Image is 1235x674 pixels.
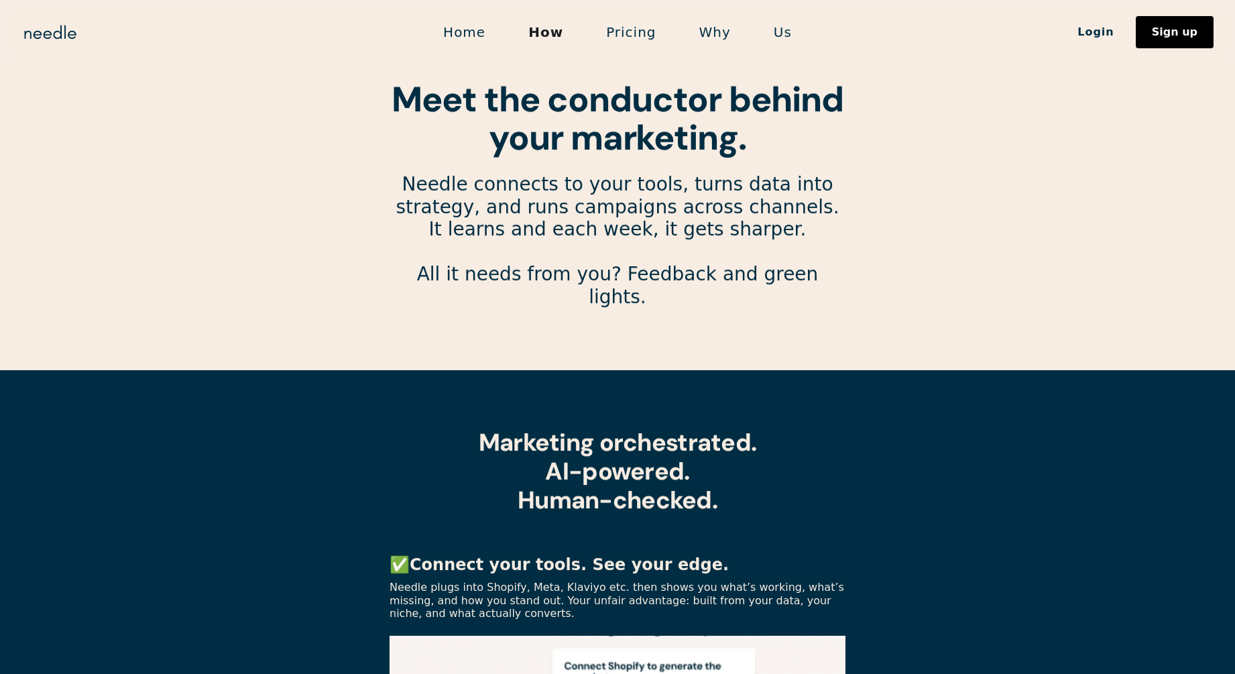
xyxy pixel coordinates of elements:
p: ✅ [390,555,845,575]
strong: Marketing orchestrated. AI-powered. Human-checked. [479,427,756,516]
a: Pricing [585,18,677,46]
a: Home [422,18,507,46]
p: Needle connects to your tools, turns data into strategy, and runs campaigns across channels. It l... [390,173,845,331]
strong: Connect your tools. See your edge. [410,555,729,574]
a: How [507,18,585,46]
a: Why [678,18,752,46]
a: Sign up [1136,16,1214,48]
p: Needle plugs into Shopify, Meta, Klaviyo etc. then shows you what’s working, what’s missing, and ... [390,581,845,620]
a: Login [1056,21,1136,44]
strong: Meet the conductor behind your marketing. [392,76,843,160]
div: Sign up [1152,27,1197,38]
a: Us [752,18,813,46]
